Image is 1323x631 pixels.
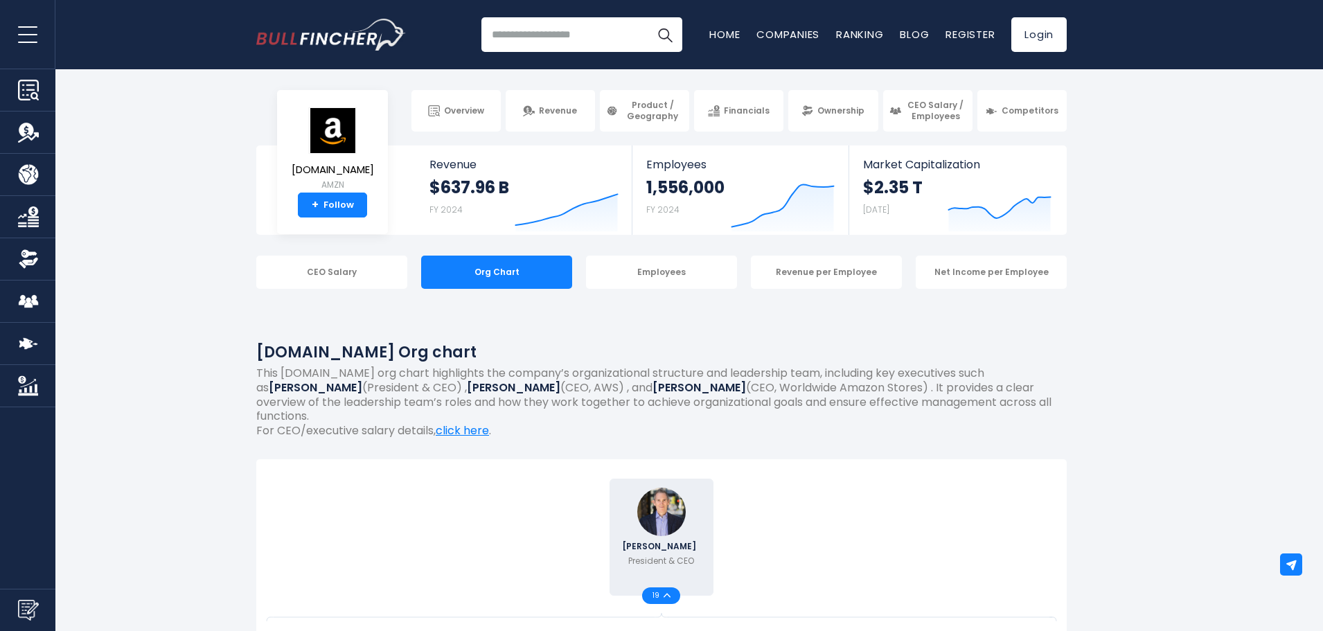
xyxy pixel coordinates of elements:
[256,19,405,51] a: Go to homepage
[256,256,407,289] div: CEO Salary
[646,204,680,215] small: FY 2024
[849,145,1065,235] a: Market Capitalization $2.35 T [DATE]
[610,479,713,596] a: Andy Jassy [PERSON_NAME] President & CEO 19
[292,179,374,191] small: AMZN
[788,90,878,132] a: Ownership
[648,17,682,52] button: Search
[883,90,973,132] a: CEO Salary / Employees
[652,380,746,396] b: [PERSON_NAME]
[694,90,783,132] a: Financials
[411,90,501,132] a: Overview
[900,27,929,42] a: Blog
[756,27,819,42] a: Companies
[600,90,689,132] a: Product / Geography
[863,204,889,215] small: [DATE]
[429,177,509,198] strong: $637.96 B
[632,145,848,235] a: Employees 1,556,000 FY 2024
[646,158,834,171] span: Employees
[724,105,770,116] span: Financials
[421,256,572,289] div: Org Chart
[916,256,1067,289] div: Net Income per Employee
[863,158,1051,171] span: Market Capitalization
[436,423,489,438] a: click here
[291,107,375,193] a: [DOMAIN_NAME] AMZN
[18,249,39,269] img: Ownership
[622,542,700,551] span: [PERSON_NAME]
[506,90,595,132] a: Revenue
[628,555,694,567] p: President & CEO
[256,366,1067,424] p: This [DOMAIN_NAME] org chart highlights the company’s organizational structure and leadership tea...
[817,105,864,116] span: Ownership
[751,256,902,289] div: Revenue per Employee
[444,105,484,116] span: Overview
[256,19,406,51] img: Bullfincher logo
[652,592,664,599] span: 19
[945,27,995,42] a: Register
[905,100,966,121] span: CEO Salary / Employees
[312,199,319,211] strong: +
[256,424,1067,438] p: For CEO/executive salary details, .
[1002,105,1058,116] span: Competitors
[646,177,725,198] strong: 1,556,000
[637,488,686,536] img: Andy Jassy
[863,177,923,198] strong: $2.35 T
[429,204,463,215] small: FY 2024
[586,256,737,289] div: Employees
[256,341,1067,364] h1: [DOMAIN_NAME] Org chart
[539,105,577,116] span: Revenue
[298,193,367,217] a: +Follow
[416,145,632,235] a: Revenue $637.96 B FY 2024
[1011,17,1067,52] a: Login
[269,380,362,396] b: [PERSON_NAME]
[977,90,1067,132] a: Competitors
[292,164,374,176] span: [DOMAIN_NAME]
[836,27,883,42] a: Ranking
[429,158,619,171] span: Revenue
[467,380,560,396] b: [PERSON_NAME]
[622,100,683,121] span: Product / Geography
[709,27,740,42] a: Home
